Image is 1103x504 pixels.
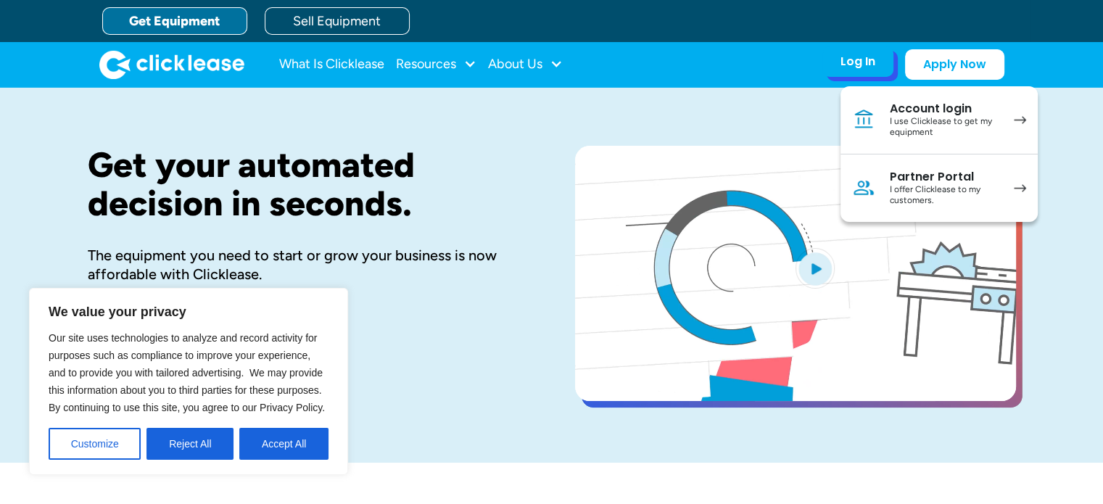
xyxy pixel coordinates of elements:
[840,86,1038,222] nav: Log In
[840,154,1038,222] a: Partner PortalI offer Clicklease to my customers.
[890,116,999,139] div: I use Clicklease to get my equipment
[49,428,141,460] button: Customize
[146,428,234,460] button: Reject All
[396,50,476,79] div: Resources
[1014,116,1026,124] img: arrow
[890,170,999,184] div: Partner Portal
[575,146,1016,401] a: open lightbox
[905,49,1004,80] a: Apply Now
[840,54,875,69] div: Log In
[890,102,999,116] div: Account login
[279,50,384,79] a: What Is Clicklease
[265,7,410,35] a: Sell Equipment
[840,86,1038,154] a: Account loginI use Clicklease to get my equipment
[488,50,563,79] div: About Us
[796,248,835,289] img: Blue play button logo on a light blue circular background
[102,7,247,35] a: Get Equipment
[29,288,348,475] div: We value your privacy
[852,108,875,131] img: Bank icon
[88,246,529,284] div: The equipment you need to start or grow your business is now affordable with Clicklease.
[99,50,244,79] img: Clicklease logo
[852,176,875,199] img: Person icon
[1014,184,1026,192] img: arrow
[99,50,244,79] a: home
[49,303,329,321] p: We value your privacy
[88,146,529,223] h1: Get your automated decision in seconds.
[239,428,329,460] button: Accept All
[49,332,325,413] span: Our site uses technologies to analyze and record activity for purposes such as compliance to impr...
[890,184,999,207] div: I offer Clicklease to my customers.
